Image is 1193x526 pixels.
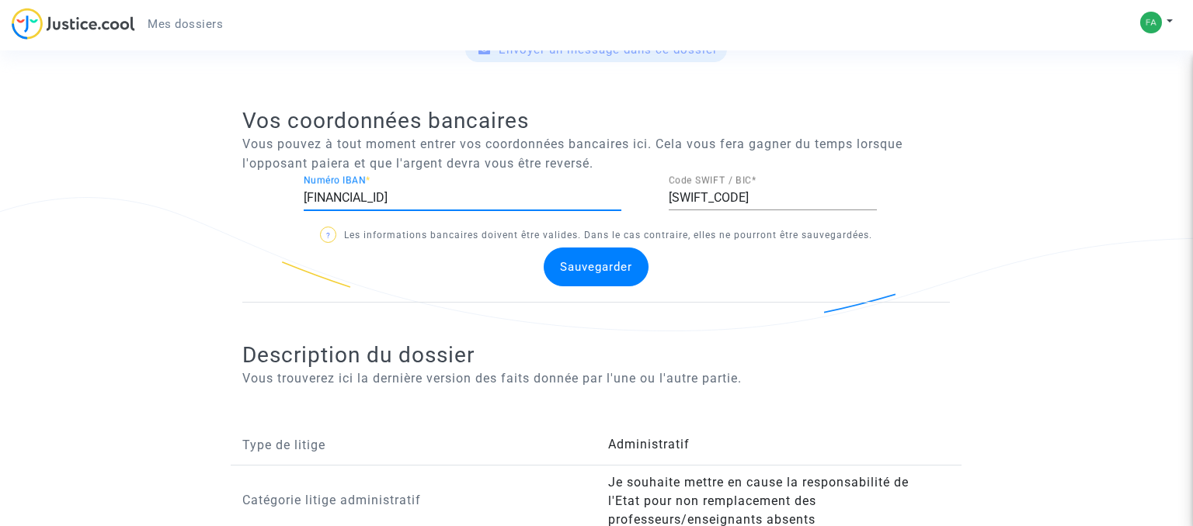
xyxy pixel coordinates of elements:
[242,134,950,173] p: Vous pouvez à tout moment entrer vos coordonnées bancaires ici. Cela vous fera gagner du temps lo...
[560,260,632,274] span: Sauvegarder
[1140,12,1162,33] img: b8d9081a57bb32b442f25abd21846ad5
[242,341,950,369] h2: Description du dossier
[148,17,223,31] span: Mes dossiers
[12,8,135,40] img: jc-logo.svg
[135,12,235,36] a: Mes dossiers
[242,226,950,245] p: Les informations bancaires doivent être valides. Dans le cas contraire, elles ne pourront être sa...
[242,490,585,510] p: Catégorie litige administratif
[326,231,331,240] span: ?
[608,437,690,452] span: Administratif
[242,369,950,388] p: Vous trouverez ici la dernière version des faits donnée par l'une ou l'autre partie.
[242,435,585,455] p: Type de litige
[242,107,950,134] h2: Vos coordonnées bancaires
